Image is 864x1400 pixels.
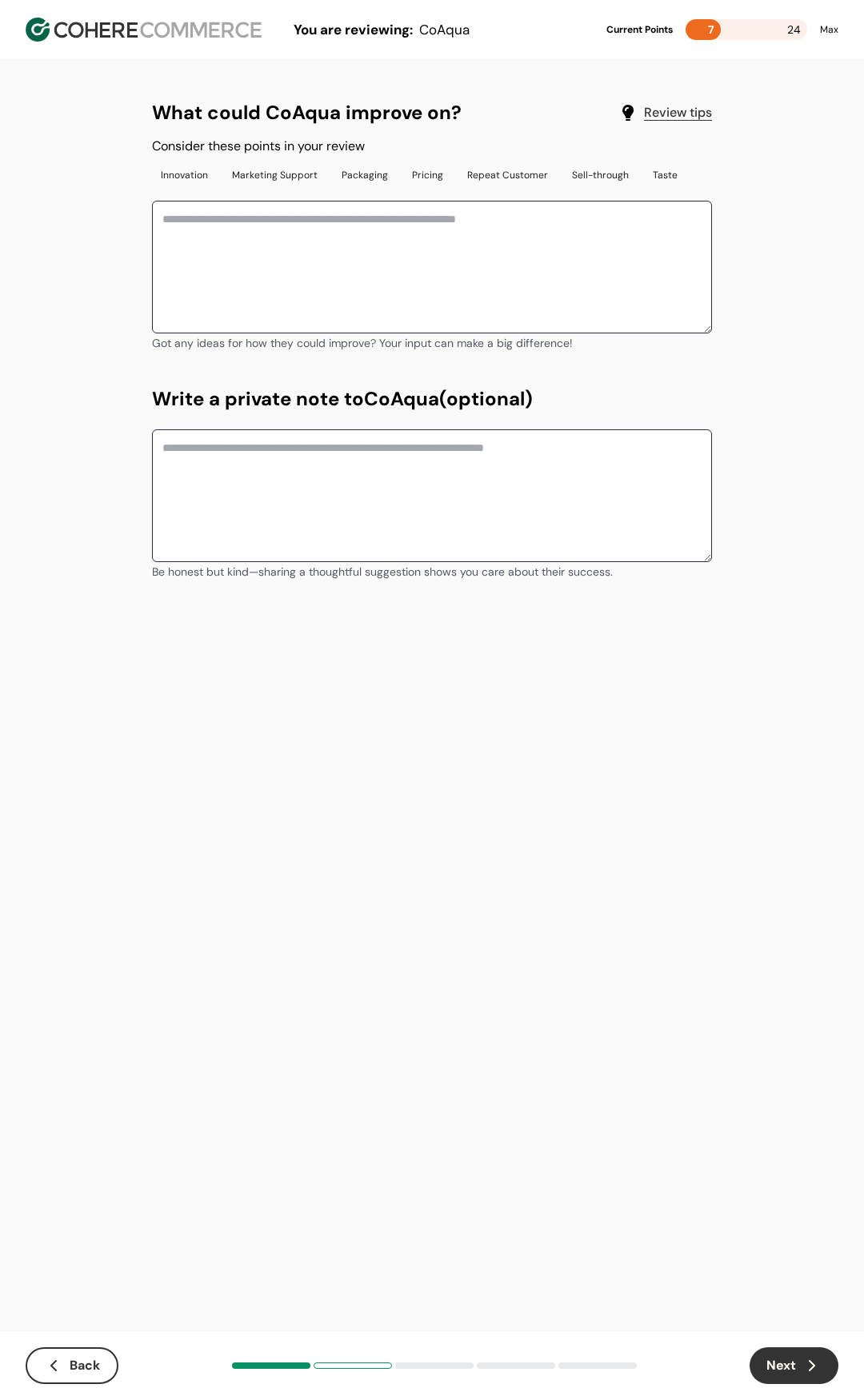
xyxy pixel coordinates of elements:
div: Write a private note to CoAqua (optional) [152,385,712,413]
button: Back [26,1347,118,1384]
div: Taste [644,166,686,185]
div: Max [820,22,838,37]
div: What could CoAqua improve on? [152,98,712,127]
div: Sell-through [563,166,638,185]
span: 7 [708,22,714,37]
img: Cohere Logo [26,18,262,42]
button: Next [750,1347,838,1384]
div: Marketing Support [223,166,326,185]
span: Be honest but kind—sharing a thoughtful suggestion shows you care about their success. [152,564,613,579]
div: Consider these points in your review [152,137,712,156]
div: Repeat Customer [458,166,557,185]
a: Review tips [644,103,712,122]
div: Pricing [403,166,452,185]
span: CoAqua [419,21,470,38]
div: Innovation [152,166,217,185]
div: Packaging [333,166,397,185]
span: You are reviewing: [294,21,413,38]
div: Current Points [606,22,673,37]
span: 24 [787,19,801,40]
span: Got any ideas for how they could improve? Your input can make a big difference! [152,336,573,350]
